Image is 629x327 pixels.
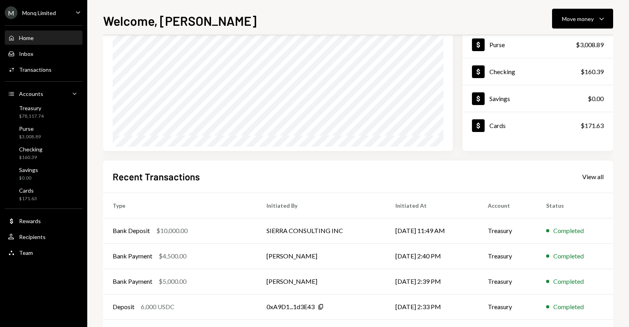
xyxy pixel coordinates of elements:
[582,172,604,181] a: View all
[19,50,33,57] div: Inbox
[489,41,505,48] div: Purse
[19,195,37,202] div: $171.63
[5,86,82,101] a: Accounts
[553,251,584,261] div: Completed
[159,277,186,286] div: $5,000.00
[5,6,17,19] div: M
[489,122,506,129] div: Cards
[5,31,82,45] a: Home
[581,121,604,130] div: $171.63
[19,218,41,224] div: Rewards
[19,66,52,73] div: Transactions
[588,94,604,103] div: $0.00
[5,143,82,163] a: Checking$160.39
[537,193,613,218] th: Status
[19,105,44,111] div: Treasury
[19,134,41,140] div: $3,008.89
[562,15,594,23] div: Move money
[19,249,33,256] div: Team
[581,67,604,76] div: $160.39
[19,175,38,182] div: $0.00
[5,123,82,142] a: Purse$3,008.89
[5,214,82,228] a: Rewards
[386,243,478,269] td: [DATE] 2:40 PM
[103,193,257,218] th: Type
[478,243,537,269] td: Treasury
[386,218,478,243] td: [DATE] 11:49 AM
[5,164,82,183] a: Savings$0.00
[552,9,613,29] button: Move money
[19,233,46,240] div: Recipients
[19,187,37,194] div: Cards
[553,277,584,286] div: Completed
[5,46,82,61] a: Inbox
[159,251,186,261] div: $4,500.00
[22,10,56,16] div: Monq Limited
[478,193,537,218] th: Account
[462,85,613,112] a: Savings$0.00
[113,277,152,286] div: Bank Payment
[478,218,537,243] td: Treasury
[5,62,82,76] a: Transactions
[19,125,41,132] div: Purse
[257,193,386,218] th: Initiated By
[386,269,478,294] td: [DATE] 2:39 PM
[5,245,82,260] a: Team
[113,226,150,235] div: Bank Deposit
[462,31,613,58] a: Purse$3,008.89
[553,226,584,235] div: Completed
[478,294,537,319] td: Treasury
[5,102,82,121] a: Treasury$78,117.74
[489,95,510,102] div: Savings
[19,154,42,161] div: $160.39
[257,243,386,269] td: [PERSON_NAME]
[19,90,43,97] div: Accounts
[462,112,613,139] a: Cards$171.63
[386,193,478,218] th: Initiated At
[489,68,515,75] div: Checking
[267,302,314,312] div: 0xA9D1...1d3E43
[113,170,200,183] h2: Recent Transactions
[478,269,537,294] td: Treasury
[582,173,604,181] div: View all
[19,113,44,120] div: $78,117.74
[576,40,604,50] div: $3,008.89
[462,58,613,85] a: Checking$160.39
[257,218,386,243] td: SIERRA CONSULTING INC
[257,269,386,294] td: [PERSON_NAME]
[141,302,175,312] div: 6,000 USDC
[19,34,34,41] div: Home
[5,229,82,244] a: Recipients
[113,251,152,261] div: Bank Payment
[156,226,188,235] div: $10,000.00
[19,166,38,173] div: Savings
[103,13,257,29] h1: Welcome, [PERSON_NAME]
[113,302,134,312] div: Deposit
[386,294,478,319] td: [DATE] 2:33 PM
[5,185,82,204] a: Cards$171.63
[19,146,42,153] div: Checking
[553,302,584,312] div: Completed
